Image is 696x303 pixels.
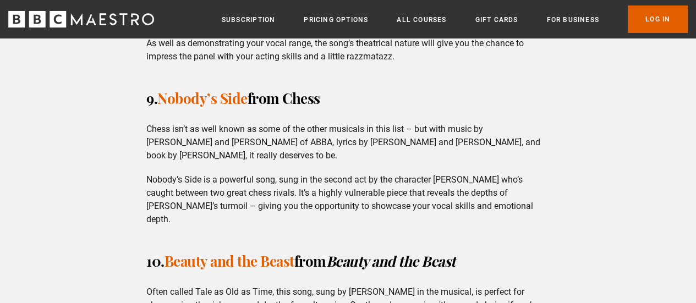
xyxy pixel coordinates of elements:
[397,14,446,25] a: All Courses
[628,5,688,33] a: Log In
[157,89,248,108] a: Nobody’s Side
[304,14,368,25] a: Pricing Options
[146,85,550,112] h3: 9. from Chess
[146,37,550,63] p: As well as demonstrating your vocal range, the song’s theatrical nature will give you the chance ...
[146,248,550,274] h3: 10. from
[146,173,550,226] p: Nobody’s Side is a powerful song, sung in the second act by the character [PERSON_NAME] who’s cau...
[546,14,599,25] a: For business
[146,123,550,162] p: Chess isn’t as well known as some of the other musicals in this list – but with music by [PERSON_...
[8,11,154,27] svg: BBC Maestro
[326,251,456,271] em: Beauty and the Beast
[475,14,518,25] a: Gift Cards
[165,251,294,271] a: Beauty and the Beast
[222,5,688,33] nav: Primary
[222,14,275,25] a: Subscription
